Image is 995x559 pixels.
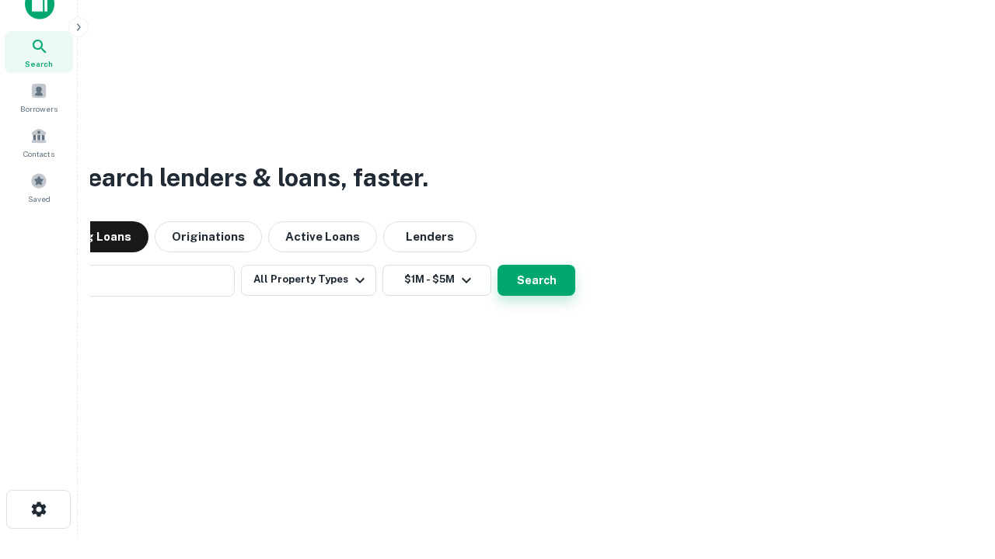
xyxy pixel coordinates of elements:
[268,221,377,252] button: Active Loans
[71,159,428,196] h3: Search lenders & loans, faster.
[20,102,58,115] span: Borrowers
[241,265,376,296] button: All Property Types
[5,31,73,73] a: Search
[28,193,51,205] span: Saved
[382,265,491,296] button: $1M - $5M
[497,265,575,296] button: Search
[383,221,477,252] button: Lenders
[5,121,73,163] a: Contacts
[917,385,995,460] iframe: Chat Widget
[155,221,262,252] button: Originations
[23,148,54,160] span: Contacts
[5,76,73,118] a: Borrowers
[25,57,53,70] span: Search
[5,166,73,208] a: Saved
